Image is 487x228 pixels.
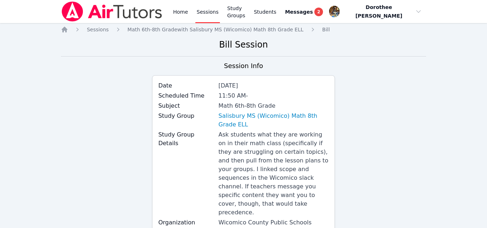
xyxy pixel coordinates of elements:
a: Math 6th-8th Gradewith Salisbury MS (Wicomico) Math 8th Grade ELL [128,26,304,33]
label: Study Group Details [158,130,214,148]
div: Ask students what they are working on in their math class (specifically if they are struggling on... [218,130,329,217]
div: Math 6th-8th Grade [218,102,329,110]
label: Scheduled Time [158,91,214,100]
span: Bill [322,27,330,32]
h2: Bill Session [61,39,426,50]
label: Organization [158,218,214,227]
h3: Session Info [224,61,263,71]
nav: Breadcrumb [61,26,426,33]
a: Bill [322,26,330,33]
div: [DATE] [218,81,329,90]
img: Air Tutors [61,1,163,22]
span: Math 6th-8th Grade with Salisbury MS (Wicomico) Math 8th Grade ELL [128,27,304,32]
a: Sessions [87,26,109,33]
span: Messages [285,8,313,15]
div: Wicomico County Public Schools [218,218,329,227]
span: Sessions [87,27,109,32]
label: Study Group [158,112,214,120]
label: Subject [158,102,214,110]
a: Salisbury MS (Wicomico) Math 8th Grade ELL [218,112,329,129]
label: Date [158,81,214,90]
span: 2 [314,8,323,16]
div: 11:50 AM - [218,91,329,100]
